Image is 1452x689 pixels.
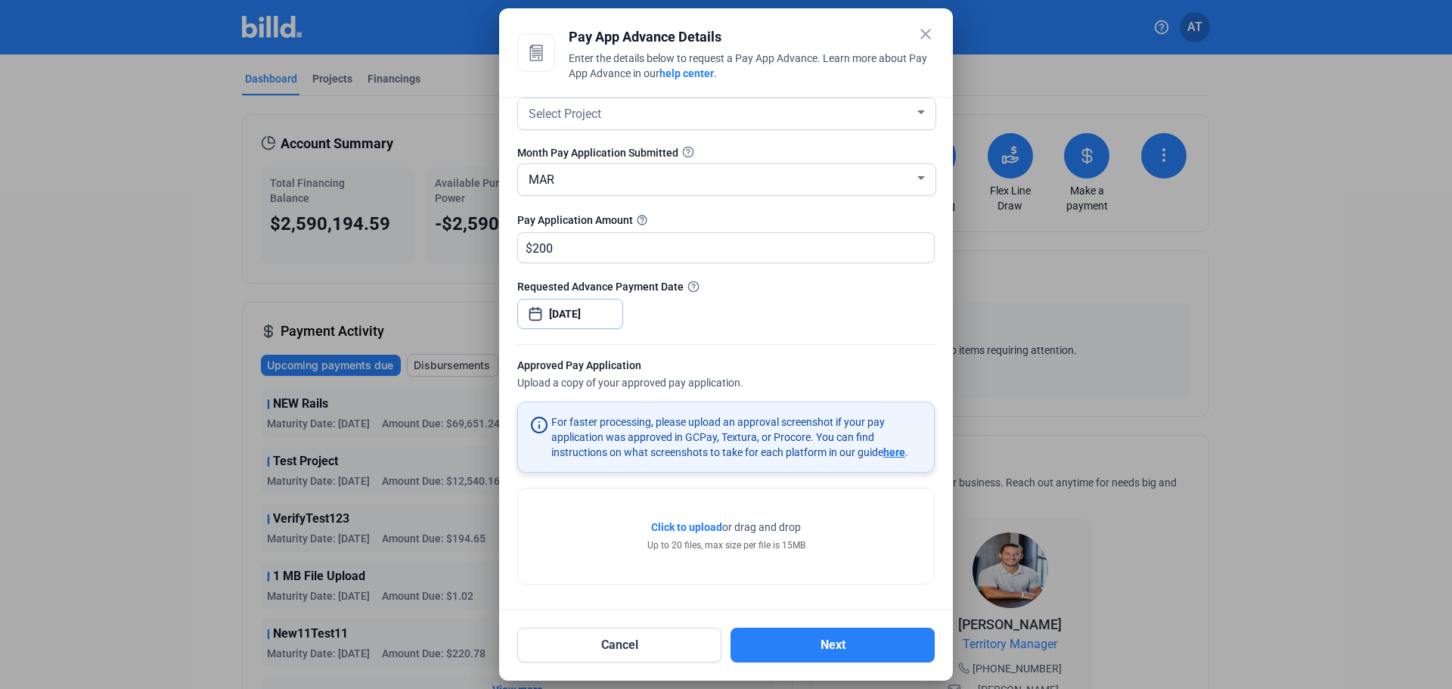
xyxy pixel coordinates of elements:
[551,414,922,460] div: For faster processing, please upload an approval screenshot if your pay application was approved ...
[517,211,935,229] div: Pay Application Amount
[529,107,601,121] span: Select Project
[517,628,721,663] button: Cancel
[528,299,543,314] button: Open calendar
[917,25,935,43] mat-icon: close
[569,26,935,48] div: Pay App Advance Details
[569,51,935,84] div: Enter the details below to request a Pay App Advance. Learn more about Pay App Advance in our
[517,358,935,393] div: Upload a copy of your approved pay application.
[647,538,805,552] div: Up to 20 files, max size per file is 15MB
[722,520,801,535] span: or drag and drop
[659,67,714,79] a: help center
[731,628,935,663] button: Next
[529,172,554,187] span: MAR
[532,233,917,262] input: 0.00
[549,305,614,323] input: Select date
[517,145,935,160] div: Month Pay Application Submitted
[518,233,532,258] span: $
[633,211,651,229] mat-icon: help_outline
[651,521,722,533] span: Click to upload
[517,278,935,294] div: Requested Advance Payment Date
[714,67,717,79] span: .
[883,446,905,458] span: here
[517,358,935,377] div: Approved Pay Application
